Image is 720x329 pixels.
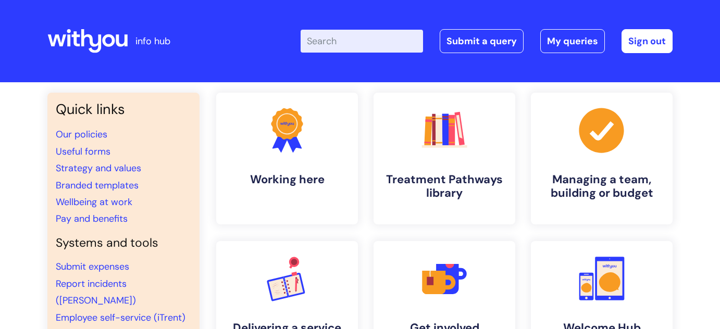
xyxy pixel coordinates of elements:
a: Sign out [622,29,673,53]
a: Wellbeing at work [56,196,132,208]
a: Submit a query [440,29,524,53]
h4: Managing a team, building or budget [539,173,664,200]
h3: Quick links [56,101,191,118]
div: | - [301,29,673,53]
a: Our policies [56,128,107,141]
a: Treatment Pathways library [374,93,515,224]
a: Branded templates [56,179,139,192]
p: info hub [135,33,170,49]
a: Employee self-service (iTrent) [56,311,185,324]
input: Search [301,30,423,53]
a: Report incidents ([PERSON_NAME]) [56,277,136,307]
a: Managing a team, building or budget [531,93,673,224]
a: Submit expenses [56,260,129,273]
a: Useful forms [56,145,110,158]
h4: Working here [225,173,350,186]
a: My queries [540,29,605,53]
a: Working here [216,93,358,224]
a: Strategy and values [56,162,141,174]
h4: Systems and tools [56,236,191,250]
h4: Treatment Pathways library [382,173,507,200]
a: Pay and benefits [56,212,128,225]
